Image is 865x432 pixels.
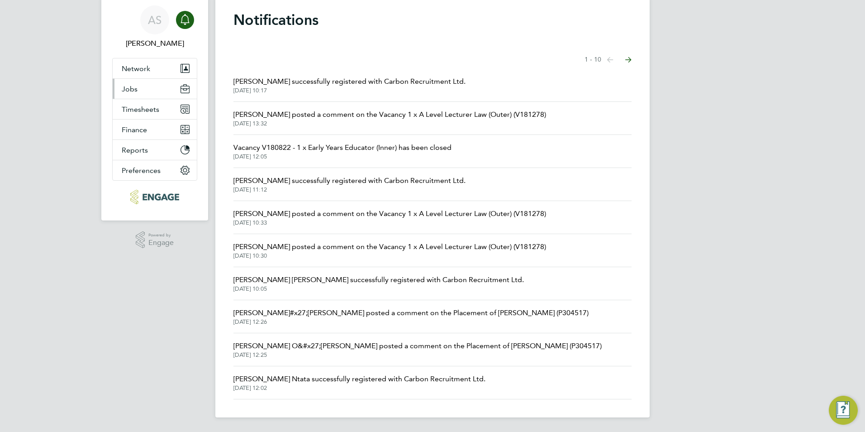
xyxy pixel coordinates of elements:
[829,396,858,425] button: Engage Resource Center
[233,76,466,87] span: [PERSON_NAME] successfully registered with Carbon Recruitment Ltd.
[233,318,589,326] span: [DATE] 12:26
[113,58,197,78] button: Network
[233,252,546,259] span: [DATE] 10:30
[233,274,524,285] span: [PERSON_NAME] [PERSON_NAME] successfully registered with Carbon Recruitment Ltd.
[233,109,546,120] span: [PERSON_NAME] posted a comment on the Vacancy 1 x A Level Lecturer Law (Outer) (V181278)
[148,239,174,247] span: Engage
[113,79,197,99] button: Jobs
[112,5,197,49] a: AS[PERSON_NAME]
[233,374,485,384] span: [PERSON_NAME] Ntata successfully registered with Carbon Recruitment Ltd.
[113,120,197,139] button: Finance
[112,38,197,49] span: Avais Sabir
[233,175,466,193] a: [PERSON_NAME] successfully registered with Carbon Recruitment Ltd.[DATE] 11:12
[122,85,138,93] span: Jobs
[122,105,159,114] span: Timesheets
[233,120,546,127] span: [DATE] 13:32
[233,341,602,359] a: [PERSON_NAME] O&#x27;[PERSON_NAME] posted a comment on the Placement of [PERSON_NAME] (P304517)[D...
[233,341,602,351] span: [PERSON_NAME] O&#x27;[PERSON_NAME] posted a comment on the Placement of [PERSON_NAME] (P304517)
[122,64,150,73] span: Network
[233,208,546,219] span: [PERSON_NAME] posted a comment on the Vacancy 1 x A Level Lecturer Law (Outer) (V181278)
[113,99,197,119] button: Timesheets
[233,241,546,252] span: [PERSON_NAME] posted a comment on the Vacancy 1 x A Level Lecturer Law (Outer) (V181278)
[233,76,466,94] a: [PERSON_NAME] successfully registered with Carbon Recruitment Ltd.[DATE] 10:17
[233,384,485,392] span: [DATE] 12:02
[233,374,485,392] a: [PERSON_NAME] Ntata successfully registered with Carbon Recruitment Ltd.[DATE] 12:02
[233,175,466,186] span: [PERSON_NAME] successfully registered with Carbon Recruitment Ltd.
[233,307,589,318] span: [PERSON_NAME]#x27;[PERSON_NAME] posted a comment on the Placement of [PERSON_NAME] (P304517)
[233,351,602,359] span: [DATE] 12:25
[113,140,197,160] button: Reports
[122,146,148,154] span: Reports
[233,11,632,29] h1: Notifications
[122,125,147,134] span: Finance
[130,190,179,204] img: carbonrecruitment-logo-retina.png
[112,190,197,204] a: Go to home page
[136,231,174,249] a: Powered byEngage
[585,55,601,64] span: 1 - 10
[233,153,452,160] span: [DATE] 12:05
[233,274,524,293] a: [PERSON_NAME] [PERSON_NAME] successfully registered with Carbon Recruitment Ltd.[DATE] 10:05
[233,87,466,94] span: [DATE] 10:17
[233,142,452,160] a: Vacancy V180822 - 1 x Early Years Educator (Inner) has been closed[DATE] 12:05
[233,186,466,193] span: [DATE] 11:12
[113,160,197,180] button: Preferences
[233,219,546,226] span: [DATE] 10:33
[233,241,546,259] a: [PERSON_NAME] posted a comment on the Vacancy 1 x A Level Lecturer Law (Outer) (V181278)[DATE] 10:30
[148,231,174,239] span: Powered by
[233,307,589,326] a: [PERSON_NAME]#x27;[PERSON_NAME] posted a comment on the Placement of [PERSON_NAME] (P304517)[DATE...
[233,142,452,153] span: Vacancy V180822 - 1 x Early Years Educator (Inner) has been closed
[233,109,546,127] a: [PERSON_NAME] posted a comment on the Vacancy 1 x A Level Lecturer Law (Outer) (V181278)[DATE] 13:32
[148,14,162,26] span: AS
[233,285,524,293] span: [DATE] 10:05
[122,166,161,175] span: Preferences
[233,208,546,226] a: [PERSON_NAME] posted a comment on the Vacancy 1 x A Level Lecturer Law (Outer) (V181278)[DATE] 10:33
[585,51,632,69] nav: Select page of notifications list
